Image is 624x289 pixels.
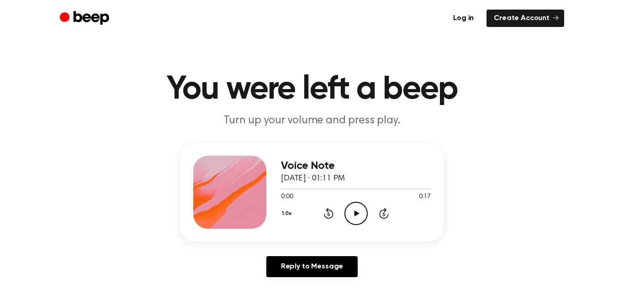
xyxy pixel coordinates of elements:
button: 1.0x [281,206,295,221]
span: 0:00 [281,192,293,202]
span: 0:17 [419,192,431,202]
a: Beep [60,10,111,27]
h1: You were left a beep [78,73,546,106]
p: Turn up your volume and press play. [137,113,487,128]
span: [DATE] · 01:11 PM [281,174,345,183]
a: Create Account [487,10,564,27]
a: Reply to Message [266,256,358,277]
a: Log in [446,10,481,27]
h3: Voice Note [281,160,431,172]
